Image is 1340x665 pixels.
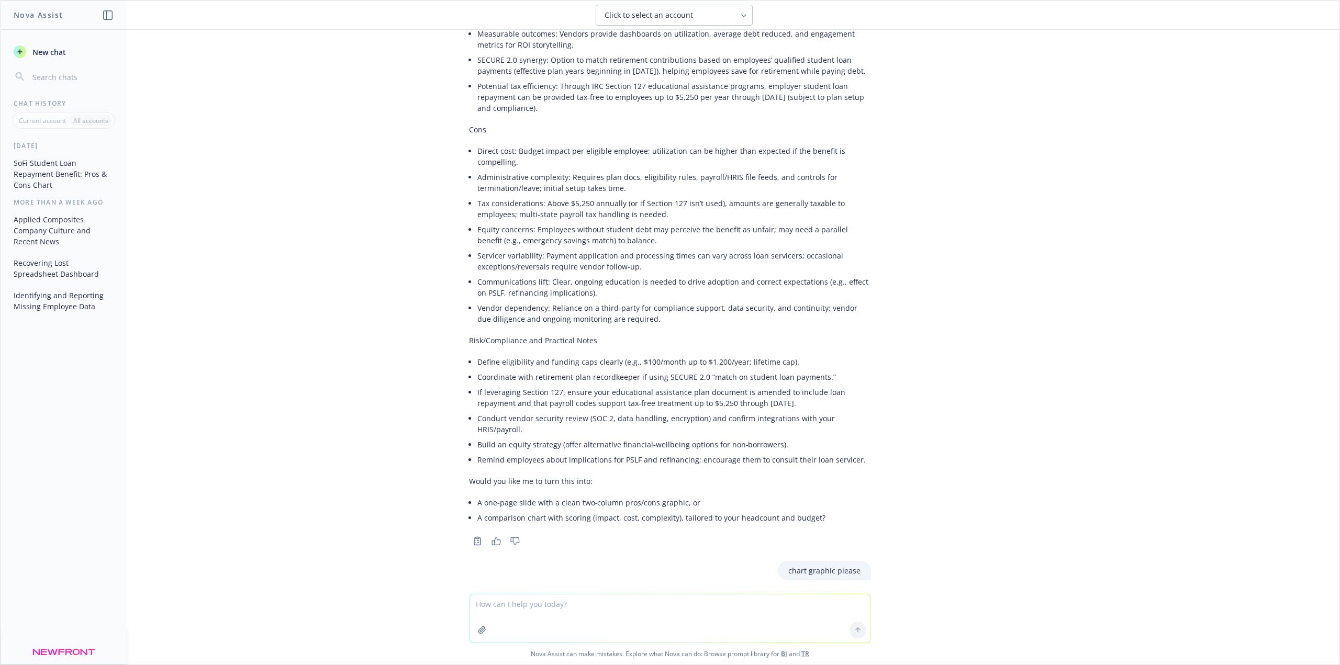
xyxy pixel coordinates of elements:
button: Click to select an account [596,5,753,26]
li: A one‑page slide with a clean two‑column pros/cons graphic, or [477,495,871,510]
li: Conduct vendor security review (SOC 2, data handling, encryption) and confirm integrations with y... [477,411,871,437]
li: Administrative complexity: Requires plan docs, eligibility rules, payroll/HRIS file feeds, and co... [477,170,871,196]
button: Recovering Lost Spreadsheet Dashboard [9,254,118,283]
li: Equity concerns: Employees without student debt may perceive the benefit as unfair; may need a pa... [477,222,871,248]
p: Would you like me to turn this into: [469,476,871,487]
div: More than a week ago [1,198,126,207]
li: Build an equity strategy (offer alternative financial‑wellbeing options for non‑borrowers). [477,437,871,452]
div: Chat History [1,99,126,108]
p: chart graphic please [788,565,861,576]
li: Measurable outcomes: Vendors provide dashboards on utilization, average debt reduced, and engagem... [477,26,871,52]
li: SECURE 2.0 synergy: Option to match retirement contributions based on employees’ qualified studen... [477,52,871,78]
span: Click to select an account [605,10,693,20]
div: [DATE] [1,141,126,150]
button: Identifying and Reporting Missing Employee Data [9,287,118,315]
li: Remind employees about implications for PSLF and refinancing; encourage them to consult their loa... [477,452,871,467]
a: BI [781,649,787,658]
li: Tax considerations: Above $5,250 annually (or if Section 127 isn’t used), amounts are generally t... [477,196,871,222]
h1: Nova Assist [14,9,63,20]
button: Applied Composites Company Culture and Recent News [9,211,118,250]
div: Generated Files: [469,593,871,602]
li: Define eligibility and funding caps clearly (e.g., $100/month up to $1,200/year; lifetime cap). [477,354,871,369]
span: New chat [30,47,66,58]
li: If leveraging Section 127, ensure your educational assistance plan document is amended to include... [477,385,871,411]
li: Communications lift: Clear, ongoing education is needed to drive adoption and correct expectation... [477,274,871,300]
button: SoFi Student Loan Repayment Benefit: Pros & Cons Chart [9,154,118,194]
li: Coordinate with retirement plan recordkeeper if using SECURE 2.0 “match on student loan payments.” [477,369,871,385]
p: Current account [19,116,66,125]
a: TR [801,649,809,658]
p: Cons [469,124,871,135]
input: Search chats [30,70,114,84]
li: Servicer variability: Payment application and processing times can vary across loan servicers; oc... [477,248,871,274]
li: Vendor dependency: Reliance on a third‑party for compliance support, data security, and continuit... [477,300,871,326]
button: Thumbs down [507,534,523,548]
li: Direct cost: Budget impact per eligible employee; utilization can be higher than expected if the ... [477,143,871,170]
p: All accounts [73,116,108,125]
li: A comparison chart with scoring (impact, cost, complexity), tailored to your headcount and budget? [477,510,871,525]
p: Risk/Compliance and Practical Notes [469,335,871,346]
span: Nova Assist can make mistakes. Explore what Nova can do: Browse prompt library for and [5,643,1335,664]
button: New chat [9,42,118,61]
svg: Copy to clipboard [473,536,482,546]
li: Potential tax efficiency: Through IRC Section 127 educational assistance programs, employer stude... [477,78,871,116]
